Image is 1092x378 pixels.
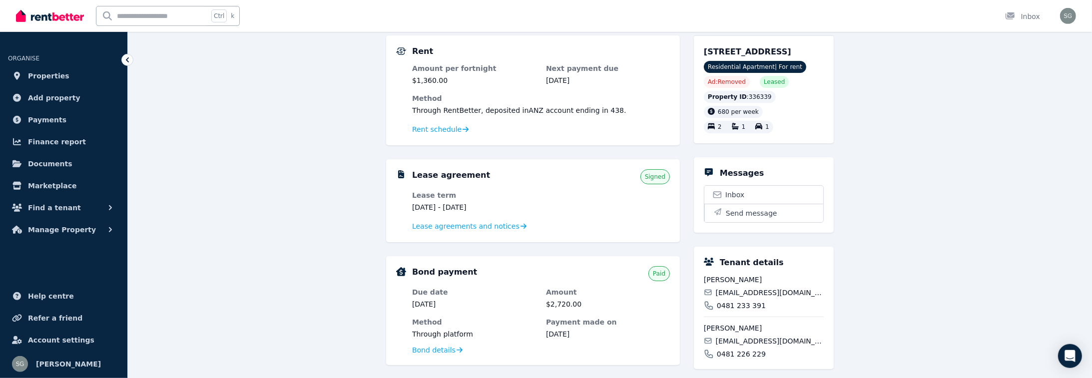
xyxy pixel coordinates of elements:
h5: Messages [720,167,764,179]
span: Through RentBetter , deposited in ANZ account ending in 438 . [412,106,626,114]
img: Bond Details [396,267,406,276]
a: Bond details [412,345,463,355]
span: 680 per week [718,108,759,115]
dd: [DATE] [412,299,536,309]
a: Account settings [8,330,119,350]
dd: $1,360.00 [412,75,536,85]
span: Refer a friend [28,312,82,324]
span: [STREET_ADDRESS] [704,47,791,56]
span: [PERSON_NAME] [704,323,824,333]
a: Payments [8,110,119,130]
span: Documents [28,158,72,170]
dd: [DATE] [546,75,670,85]
span: Leased [764,78,785,86]
dt: Lease term [412,190,536,200]
span: Signed [645,173,665,181]
span: Finance report [28,136,86,148]
span: Find a tenant [28,202,81,214]
dd: $2,720.00 [546,299,670,309]
dt: Due date [412,287,536,297]
a: Finance report [8,132,119,152]
a: Properties [8,66,119,86]
a: Refer a friend [8,308,119,328]
span: Ad: Removed [708,78,746,86]
span: [PERSON_NAME] [704,275,824,285]
a: Marketplace [8,176,119,196]
dt: Next payment due [546,63,670,73]
img: Sergio Gualtieri [1060,8,1076,24]
span: Property ID [708,93,747,101]
a: Documents [8,154,119,174]
span: [EMAIL_ADDRESS][DOMAIN_NAME] [716,288,824,298]
a: Inbox [704,186,823,204]
dt: Method [412,317,536,327]
span: [PERSON_NAME] [36,358,101,370]
span: Add property [28,92,80,104]
span: [EMAIL_ADDRESS][DOMAIN_NAME] [716,336,824,346]
div: Inbox [1005,11,1040,21]
a: Help centre [8,286,119,306]
span: Payments [28,114,66,126]
button: Find a tenant [8,198,119,218]
span: ORGANISE [8,55,39,62]
dd: [DATE] [546,329,670,339]
img: RentBetter [16,8,84,23]
dt: Amount per fortnight [412,63,536,73]
dt: Payment made on [546,317,670,327]
h5: Tenant details [720,257,784,269]
div: : 336339 [704,91,776,103]
span: Marketplace [28,180,76,192]
span: Residential Apartment | For rent [704,61,806,73]
span: Paid [653,270,665,278]
span: Properties [28,70,69,82]
span: Account settings [28,334,94,346]
h5: Lease agreement [412,169,490,181]
a: Add property [8,88,119,108]
span: Send message [726,208,777,218]
h5: Bond payment [412,266,477,278]
span: Inbox [725,190,744,200]
button: Send message [704,204,823,222]
dd: Through platform [412,329,536,339]
dd: [DATE] - [DATE] [412,202,536,212]
dt: Method [412,93,670,103]
a: Lease agreements and notices [412,221,527,231]
h5: Rent [412,45,433,57]
span: k [231,12,234,20]
span: Lease agreements and notices [412,221,520,231]
span: Ctrl [211,9,227,22]
span: Rent schedule [412,124,462,134]
img: Rental Payments [396,47,406,55]
button: Manage Property [8,220,119,240]
span: 0481 233 391 [717,301,766,311]
span: 1 [765,124,769,131]
img: Sergio Gualtieri [12,356,28,372]
span: Help centre [28,290,74,302]
span: Manage Property [28,224,96,236]
span: Bond details [412,345,456,355]
div: Open Intercom Messenger [1058,344,1082,368]
span: 1 [742,124,746,131]
span: 0481 226 229 [717,349,766,359]
span: 2 [718,124,722,131]
dt: Amount [546,287,670,297]
a: Rent schedule [412,124,469,134]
